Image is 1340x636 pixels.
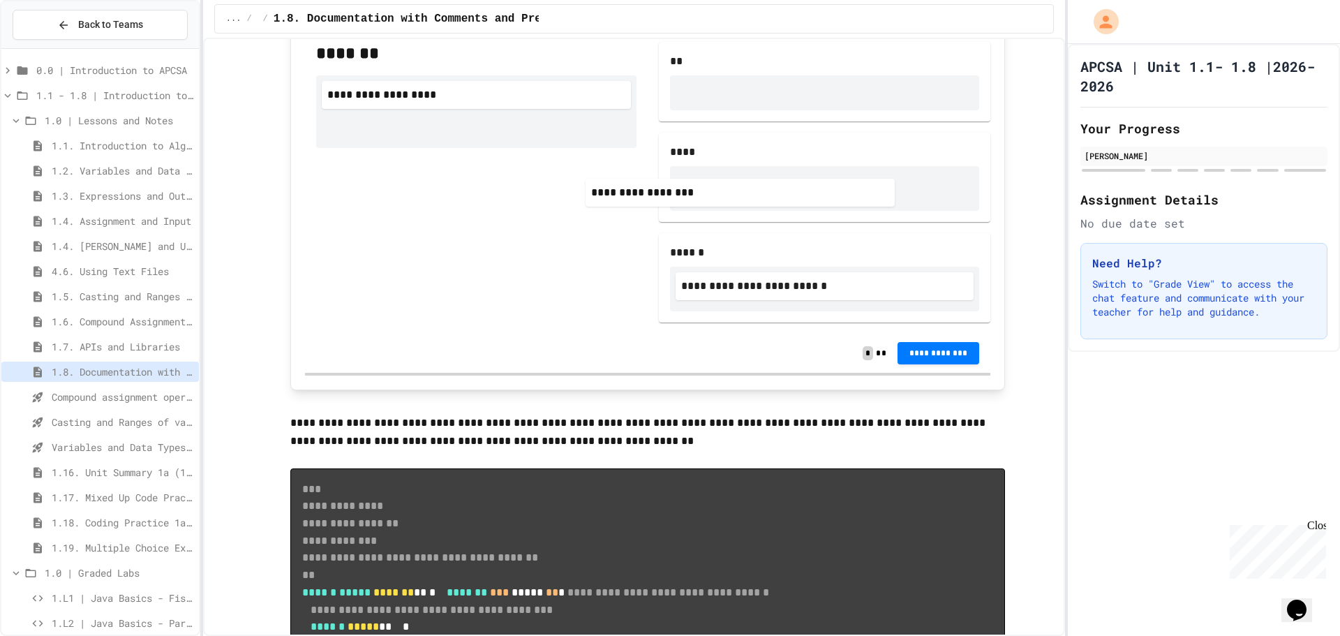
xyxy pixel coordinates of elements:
span: Compound assignment operators - Quiz [52,390,193,404]
span: 1.L1 | Java Basics - Fish Lab [52,591,193,605]
span: 1.19. Multiple Choice Exercises for Unit 1a (1.1-1.6) [52,540,193,555]
h2: Your Progress [1080,119,1327,138]
div: [PERSON_NAME] [1085,149,1323,162]
div: My Account [1079,6,1122,38]
span: / [263,13,268,24]
h2: Assignment Details [1080,190,1327,209]
span: Variables and Data Types - Quiz [52,440,193,454]
span: 1.17. Mixed Up Code Practice 1.1-1.6 [52,490,193,505]
button: Back to Teams [13,10,188,40]
iframe: chat widget [1281,580,1326,622]
h1: APCSA | Unit 1.1- 1.8 |2026-2026 [1080,57,1327,96]
span: ... [226,13,241,24]
div: Chat with us now!Close [6,6,96,89]
span: 1.5. Casting and Ranges of Values [52,289,193,304]
h3: Need Help? [1092,255,1316,272]
span: 0.0 | Introduction to APCSA [36,63,193,77]
p: Switch to "Grade View" to access the chat feature and communicate with your teacher for help and ... [1092,277,1316,319]
span: 1.0 | Lessons and Notes [45,113,193,128]
span: 1.4. Assignment and Input [52,214,193,228]
span: Casting and Ranges of variables - Quiz [52,415,193,429]
span: 1.7. APIs and Libraries [52,339,193,354]
span: 4.6. Using Text Files [52,264,193,279]
span: 1.6. Compound Assignment Operators [52,314,193,329]
span: 1.0 | Graded Labs [45,565,193,580]
span: 1.2. Variables and Data Types [52,163,193,178]
span: Back to Teams [78,17,143,32]
div: No due date set [1080,215,1327,232]
span: 1.L2 | Java Basics - Paragraphs Lab [52,616,193,630]
span: 1.4. [PERSON_NAME] and User Input [52,239,193,253]
span: / [246,13,251,24]
span: 1.8. Documentation with Comments and Preconditions [52,364,193,379]
span: 1.18. Coding Practice 1a (1.1-1.6) [52,515,193,530]
span: 1.1. Introduction to Algorithms, Programming, and Compilers [52,138,193,153]
span: 1.8. Documentation with Comments and Preconditions [274,10,609,27]
span: 1.1 - 1.8 | Introduction to Java [36,88,193,103]
span: 1.3. Expressions and Output [New] [52,188,193,203]
span: 1.16. Unit Summary 1a (1.1-1.6) [52,465,193,480]
iframe: chat widget [1224,519,1326,579]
